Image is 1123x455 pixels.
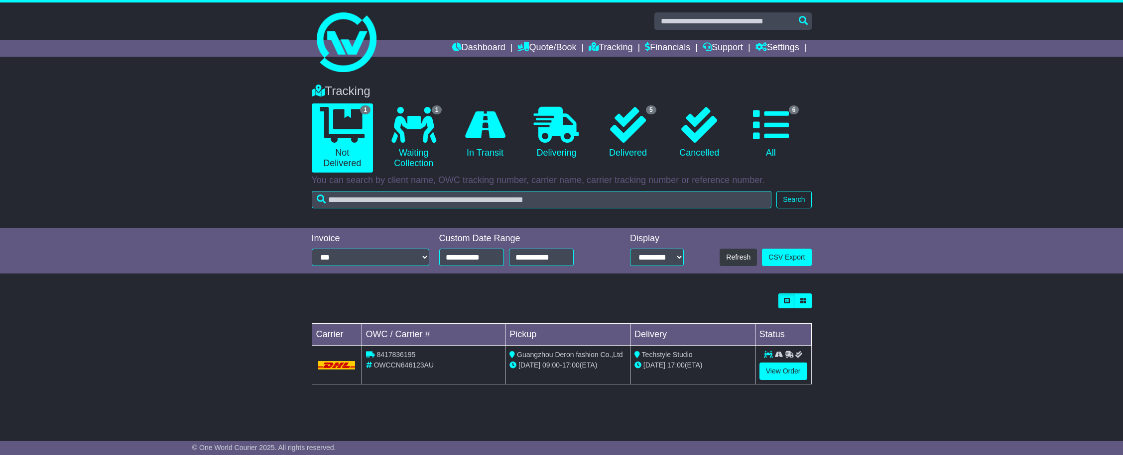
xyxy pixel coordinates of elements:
[374,361,434,369] span: OWCCN646123AU
[526,103,587,162] a: Delivering
[703,40,743,57] a: Support
[360,105,371,114] span: 1
[452,40,505,57] a: Dashboard
[630,233,684,244] div: Display
[517,351,623,359] span: Guangzhou Deron fashion Co.,Ltd
[759,363,807,380] a: View Order
[630,324,755,346] td: Delivery
[642,351,693,359] span: Techstyle Studio
[755,324,811,346] td: Status
[192,444,336,452] span: © One World Courier 2025. All rights reserved.
[645,40,690,57] a: Financials
[720,249,757,266] button: Refresh
[312,233,429,244] div: Invoice
[562,361,580,369] span: 17:00
[376,351,415,359] span: 8417836195
[509,360,626,370] div: - (ETA)
[762,249,811,266] a: CSV Export
[542,361,560,369] span: 09:00
[383,103,444,173] a: 1 Waiting Collection
[589,40,632,57] a: Tracking
[454,103,515,162] a: In Transit
[307,84,817,98] div: Tracking
[517,40,576,57] a: Quote/Book
[318,361,356,369] img: DHL.png
[312,324,362,346] td: Carrier
[776,191,811,208] button: Search
[669,103,730,162] a: Cancelled
[505,324,630,346] td: Pickup
[646,105,656,114] span: 5
[432,105,442,114] span: 1
[667,361,685,369] span: 17:00
[518,361,540,369] span: [DATE]
[643,361,665,369] span: [DATE]
[740,103,801,162] a: 6 All
[312,175,812,186] p: You can search by client name, OWC tracking number, carrier name, carrier tracking number or refe...
[597,103,658,162] a: 5 Delivered
[362,324,505,346] td: OWC / Carrier #
[312,103,373,173] a: 1 Not Delivered
[634,360,751,370] div: (ETA)
[439,233,599,244] div: Custom Date Range
[755,40,799,57] a: Settings
[789,105,799,114] span: 6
